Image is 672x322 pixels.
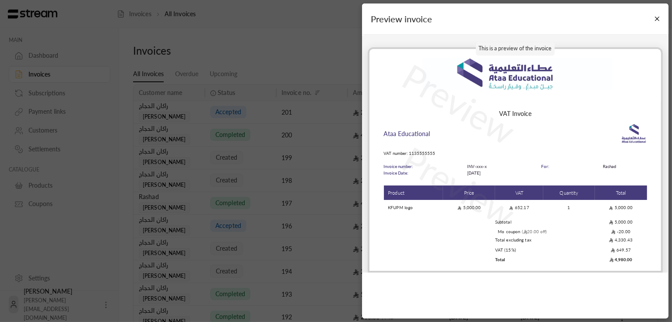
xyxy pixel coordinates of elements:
[595,245,647,254] td: 649.57
[595,236,647,245] td: 4,330.43
[603,163,647,170] p: Rashad
[522,229,547,234] span: ( 20.00 off)
[495,185,543,200] th: VAT
[495,216,595,228] td: Subtotal
[495,229,595,235] td: Mo coupon
[443,201,495,215] td: 5,000.00
[565,205,573,211] span: 1
[371,12,432,25] span: Preview invoice
[621,121,647,147] img: Logo
[384,201,443,215] td: KFUPM logo
[467,163,487,170] p: INV-xxx-x
[384,129,430,139] p: Ataa Educational
[495,245,595,254] td: VAT (15%)
[384,185,443,200] th: Product
[369,49,661,101] img: header0000_mntrq.png
[595,229,647,235] td: -20.00
[595,255,647,264] td: 4,980.00
[495,201,543,215] td: 652.17
[650,11,665,27] button: Close
[495,236,595,245] td: Total excluding tax
[384,163,413,170] p: Invoice number:
[393,50,525,157] p: Preview
[595,201,647,215] td: 5,000.00
[384,185,647,265] table: Products
[595,216,647,228] td: 5,000.00
[541,163,549,170] p: For:
[476,42,555,56] p: This is a preview of the invoice
[384,109,647,118] p: VAT Invoice
[393,133,525,240] p: Preview
[384,150,647,157] p: VAT number: 1135555555
[595,185,647,200] th: Total
[384,170,413,176] p: Invoice Date:
[543,185,595,200] th: Quantity
[495,255,595,264] td: Total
